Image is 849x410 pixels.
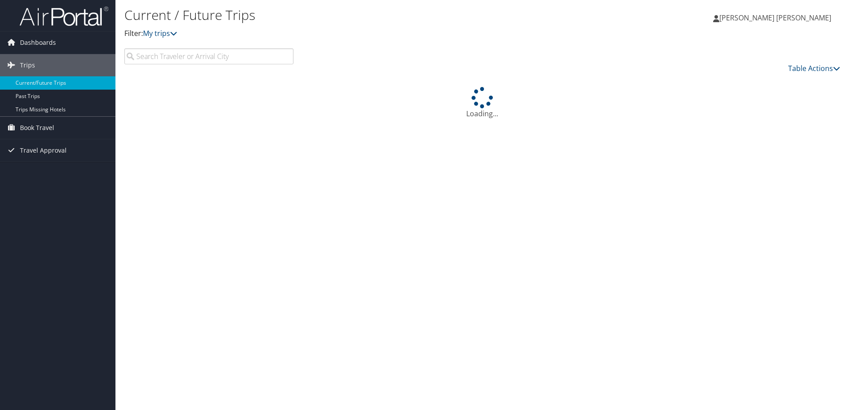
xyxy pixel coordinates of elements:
[20,6,108,27] img: airportal-logo.png
[20,139,67,162] span: Travel Approval
[719,13,831,23] span: [PERSON_NAME] [PERSON_NAME]
[20,54,35,76] span: Trips
[124,48,294,64] input: Search Traveler or Arrival City
[124,87,840,119] div: Loading...
[124,28,602,39] p: Filter:
[713,4,840,31] a: [PERSON_NAME] [PERSON_NAME]
[20,117,54,139] span: Book Travel
[124,6,602,24] h1: Current / Future Trips
[788,63,840,73] a: Table Actions
[143,28,177,38] a: My trips
[20,32,56,54] span: Dashboards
